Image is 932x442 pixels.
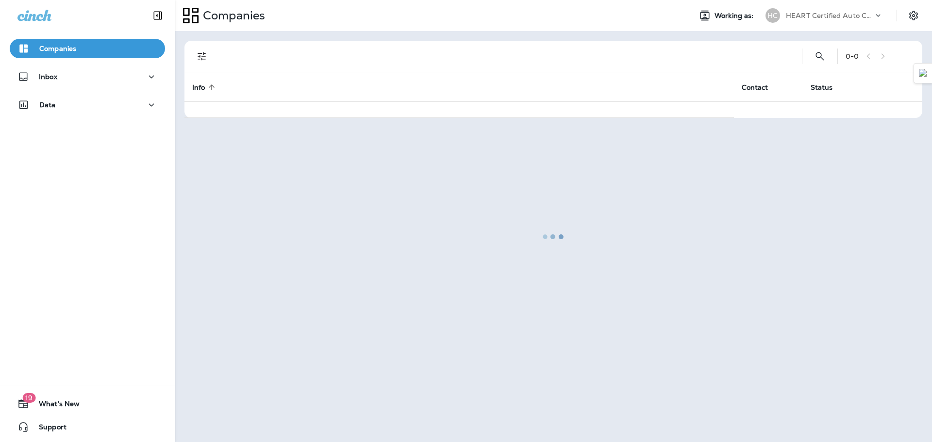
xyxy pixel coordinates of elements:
[10,67,165,86] button: Inbox
[715,12,756,20] span: Working as:
[22,393,35,403] span: 19
[905,7,922,24] button: Settings
[10,95,165,115] button: Data
[10,394,165,413] button: 19What's New
[39,101,56,109] p: Data
[39,73,57,81] p: Inbox
[919,69,928,78] img: Detect Auto
[786,12,873,19] p: HEART Certified Auto Care
[29,400,80,411] span: What's New
[766,8,780,23] div: HC
[199,8,265,23] p: Companies
[29,423,67,435] span: Support
[39,45,76,52] p: Companies
[144,6,171,25] button: Collapse Sidebar
[10,417,165,437] button: Support
[10,39,165,58] button: Companies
